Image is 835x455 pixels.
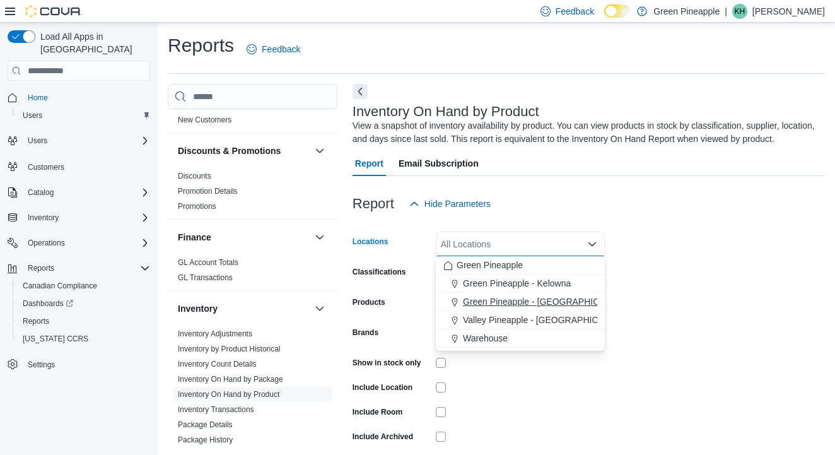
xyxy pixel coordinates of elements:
p: [PERSON_NAME] [752,4,825,19]
h3: Report [353,196,394,211]
a: Settings [23,357,60,372]
span: Green Pineapple - Kelowna [463,277,571,290]
a: Package Details [178,420,233,429]
span: Home [28,93,48,103]
span: Green Pineapple - [GEOGRAPHIC_DATA] [463,295,629,308]
a: Inventory by Product Historical [178,345,281,353]
a: Inventory Transactions [178,405,254,414]
a: Reports [18,314,54,329]
span: Home [23,90,150,105]
button: Valley Pineapple - [GEOGRAPHIC_DATA] [436,311,605,329]
label: Classifications [353,267,406,277]
a: Package History [178,435,233,444]
span: Canadian Compliance [23,281,97,291]
button: Settings [3,355,155,374]
button: Catalog [3,184,155,201]
button: Next [353,84,368,99]
a: Home [23,90,53,105]
span: Operations [23,235,150,251]
label: Include Room [353,407,402,417]
span: Inventory [23,210,150,225]
span: Reports [23,261,150,276]
div: View a snapshot of inventory availability by product. You can view products in stock by classific... [353,119,819,146]
span: Settings [23,357,150,372]
a: Discounts [178,172,211,180]
span: Valley Pineapple - [GEOGRAPHIC_DATA] [463,314,628,326]
a: Inventory Adjustments [178,329,252,338]
span: Green Pineapple [457,259,523,271]
a: GL Account Totals [178,258,238,267]
a: Dashboards [18,296,78,311]
span: Dashboards [18,296,150,311]
p: | [725,4,727,19]
button: Reports [3,259,155,277]
a: Promotion Details [178,187,238,196]
button: Home [3,88,155,107]
button: Inventory [312,301,327,316]
label: Include Archived [353,432,413,442]
button: Reports [13,312,155,330]
button: Users [3,132,155,150]
a: [US_STATE] CCRS [18,331,93,346]
span: Customers [28,162,64,172]
span: Report [355,151,383,176]
a: Canadian Compliance [18,278,102,293]
a: Customers [23,160,69,175]
button: Inventory [23,210,64,225]
span: Users [23,133,150,148]
span: Load All Apps in [GEOGRAPHIC_DATA] [35,30,150,56]
span: Reports [18,314,150,329]
label: Include Location [353,382,412,393]
h3: Finance [178,231,211,244]
span: Hide Parameters [424,198,491,210]
input: Dark Mode [604,4,631,18]
span: Warehouse [463,332,508,345]
button: Close list of options [587,239,597,249]
span: Washington CCRS [18,331,150,346]
a: Feedback [242,37,305,62]
span: Settings [28,360,55,370]
span: KH [735,4,745,19]
div: Discounts & Promotions [168,168,337,219]
div: Karin Hamm [732,4,747,19]
span: Users [23,110,42,121]
a: GL Transactions [178,273,233,282]
span: Canadian Compliance [18,278,150,293]
span: Users [28,136,47,146]
span: [US_STATE] CCRS [23,334,88,344]
a: Inventory On Hand by Package [178,375,283,384]
nav: Complex example [8,83,150,406]
a: Promotions [178,202,216,211]
span: Feedback [556,5,594,18]
span: Catalog [23,185,150,200]
div: Finance [168,255,337,290]
button: Reports [23,261,59,276]
label: Products [353,297,385,307]
span: Operations [28,238,65,248]
button: Users [13,107,155,124]
a: Dashboards [13,295,155,312]
button: Inventory [178,302,310,315]
span: Dashboards [23,298,73,309]
p: Green Pineapple [653,4,720,19]
button: Users [23,133,52,148]
span: Customers [23,158,150,174]
h1: Reports [168,33,234,58]
button: Inventory [3,209,155,227]
span: Reports [23,316,49,326]
button: Green Pineapple [436,256,605,275]
span: Feedback [262,43,300,56]
button: Canadian Compliance [13,277,155,295]
label: Show in stock only [353,358,421,368]
button: Hide Parameters [404,191,496,216]
h3: Inventory [178,302,218,315]
a: Inventory On Hand by Product [178,390,279,399]
button: Green Pineapple - Kelowna [436,275,605,293]
span: Email Subscription [399,151,479,176]
button: [US_STATE] CCRS [13,330,155,348]
span: Catalog [28,187,54,198]
a: New Customers [178,115,231,124]
button: Warehouse [436,329,605,348]
a: Users [18,108,47,123]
